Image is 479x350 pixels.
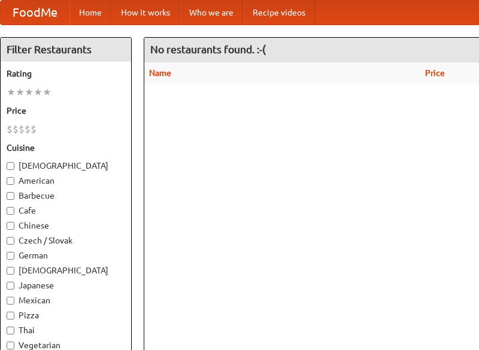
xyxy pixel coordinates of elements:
input: Chinese [7,222,14,230]
a: Who we are [180,1,243,25]
label: German [7,249,125,261]
li: $ [19,123,25,136]
label: Pizza [7,309,125,321]
label: [DEMOGRAPHIC_DATA] [7,264,125,276]
h5: Cuisine [7,142,125,154]
input: [DEMOGRAPHIC_DATA] [7,267,14,275]
label: Cafe [7,205,125,217]
a: How it works [111,1,180,25]
input: Thai [7,327,14,334]
input: German [7,252,14,260]
a: FoodMe [1,1,69,25]
a: Name [149,68,171,78]
input: Pizza [7,312,14,319]
label: Czech / Slovak [7,235,125,246]
input: Barbecue [7,192,14,200]
li: ★ [25,86,34,99]
li: $ [7,123,13,136]
input: Vegetarian [7,342,14,349]
li: ★ [16,86,25,99]
label: Japanese [7,279,125,291]
a: Recipe videos [243,1,315,25]
input: Czech / Slovak [7,237,14,245]
h4: Filter Restaurants [1,38,131,62]
input: Mexican [7,297,14,305]
h5: Rating [7,68,125,80]
a: Home [69,1,111,25]
label: American [7,175,125,187]
li: $ [13,123,19,136]
li: $ [31,123,37,136]
label: Barbecue [7,190,125,202]
label: [DEMOGRAPHIC_DATA] [7,160,125,172]
input: Japanese [7,282,14,290]
ng-pluralize: No restaurants found. :-( [150,44,266,55]
input: American [7,177,14,185]
li: ★ [7,86,16,99]
li: $ [25,123,31,136]
h5: Price [7,105,125,117]
li: ★ [34,86,43,99]
label: Mexican [7,294,125,306]
label: Thai [7,324,125,336]
a: Price [425,68,445,78]
label: Chinese [7,220,125,232]
input: Cafe [7,207,14,215]
li: ★ [43,86,51,99]
input: [DEMOGRAPHIC_DATA] [7,162,14,170]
